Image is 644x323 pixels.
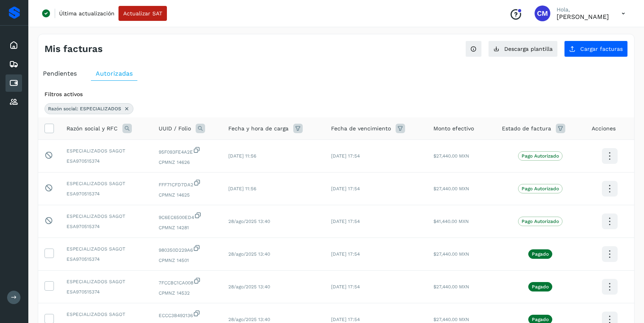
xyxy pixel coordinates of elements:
[228,153,256,159] span: [DATE] 11:56
[67,311,146,318] span: ESPECIALIZADOS SAGOT
[159,224,216,231] span: CPMNZ 14281
[43,70,77,77] span: Pendientes
[532,251,549,257] p: Pagado
[159,244,216,254] span: 980350D229A6
[59,10,115,17] p: Última actualización
[228,251,270,257] span: 28/ago/2025 13:40
[159,146,216,156] span: 95F093FE4A2E
[228,124,289,133] span: Fecha y hora de carga
[159,191,216,199] span: CPMNZ 14625
[67,256,146,263] span: ESA970515374
[592,124,616,133] span: Acciones
[67,223,146,230] span: ESA970515374
[331,153,360,159] span: [DATE] 17:54
[159,257,216,264] span: CPMNZ 14501
[433,124,474,133] span: Monto efectivo
[67,124,118,133] span: Razón social y RFC
[228,219,270,224] span: 28/ago/2025 13:40
[123,11,162,16] span: Actualizar SAT
[488,41,558,57] button: Descarga plantilla
[159,159,216,166] span: CPMNZ 14626
[433,251,469,257] span: $27,440.00 MXN
[159,179,216,188] span: FFF71CFD7DA2
[67,158,146,165] span: ESA970515374
[522,219,559,224] p: Pago Autorizado
[228,317,270,322] span: 28/ago/2025 13:40
[433,317,469,322] span: $27,440.00 MXN
[564,41,628,57] button: Cargar facturas
[228,284,270,290] span: 28/ago/2025 13:40
[6,93,22,111] div: Proveedores
[557,13,609,20] p: Cynthia Mendoza
[159,310,216,319] span: ECCC3B492136
[96,70,133,77] span: Autorizadas
[331,124,391,133] span: Fecha de vencimiento
[331,219,360,224] span: [DATE] 17:54
[433,186,469,191] span: $27,440.00 MXN
[159,124,191,133] span: UUID / Folio
[6,37,22,54] div: Inicio
[504,46,553,52] span: Descarga plantilla
[44,103,133,114] div: Razón social: ESPECIALIZADOS
[433,284,469,290] span: $27,440.00 MXN
[557,6,609,13] p: Hola,
[67,278,146,285] span: ESPECIALIZADOS SAGOT
[331,284,360,290] span: [DATE] 17:54
[159,212,216,221] span: 9C6EC6500ED4
[67,288,146,295] span: ESA970515374
[118,6,167,21] button: Actualizar SAT
[67,190,146,197] span: ESA970515374
[532,284,549,290] p: Pagado
[433,153,469,159] span: $27,440.00 MXN
[48,105,121,112] span: Razón social: ESPECIALIZADOS
[44,43,103,55] h4: Mis facturas
[522,186,559,191] p: Pago Autorizado
[67,213,146,220] span: ESPECIALIZADOS SAGOT
[228,186,256,191] span: [DATE] 11:56
[522,153,559,159] p: Pago Autorizado
[159,290,216,297] span: CPMNZ 14532
[6,74,22,92] div: Cuentas por pagar
[331,251,360,257] span: [DATE] 17:54
[67,147,146,154] span: ESPECIALIZADOS SAGOT
[67,180,146,187] span: ESPECIALIZADOS SAGOT
[6,56,22,73] div: Embarques
[67,245,146,252] span: ESPECIALIZADOS SAGOT
[44,90,628,98] div: Filtros activos
[580,46,623,52] span: Cargar facturas
[532,317,549,322] p: Pagado
[331,317,360,322] span: [DATE] 17:54
[159,277,216,286] span: 7FCCBC1CA008
[433,219,469,224] span: $41,440.00 MXN
[502,124,551,133] span: Estado de factura
[331,186,360,191] span: [DATE] 17:54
